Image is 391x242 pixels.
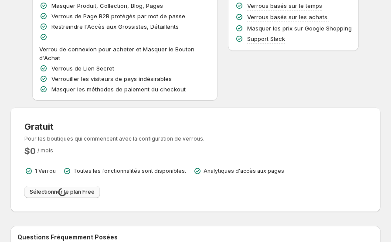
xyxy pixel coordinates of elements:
p: Support Slack [247,34,285,43]
h2: Questions Fréquemment Posées [17,233,374,242]
p: Verrous de Lien Secret [51,64,114,73]
p: Masquer les méthodes de paiement du checkout [51,85,186,94]
p: Analytiques d'accès aux pages [204,168,284,175]
p: Masquer les prix sur Google Shopping [247,24,352,33]
p: Toutes les fonctionnalités sont disponibles. [73,168,186,175]
p: Verrou de connexion pour acheter et Masquer le Bouton d'Achat [39,45,211,62]
p: Restreindre l'Accès aux Grossistes, Détaillants [51,22,179,31]
h3: Gratuit [24,121,204,132]
p: 1 Verrou [35,168,56,175]
p: Verrous basés sur le temps [247,1,322,10]
h2: $ 0 [24,146,36,156]
p: Masquer Produit, Collection, Blog, Pages [51,1,163,10]
p: Verrouiller les visiteurs de pays indésirables [51,74,172,83]
p: Verrous de Page B2B protégés par mot de passe [51,12,185,20]
p: Verrous basés sur les achats. [247,13,329,21]
p: Pour les boutiques qui commencent avec la configuration de verrous. [24,135,204,142]
span: / mois [37,147,53,154]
